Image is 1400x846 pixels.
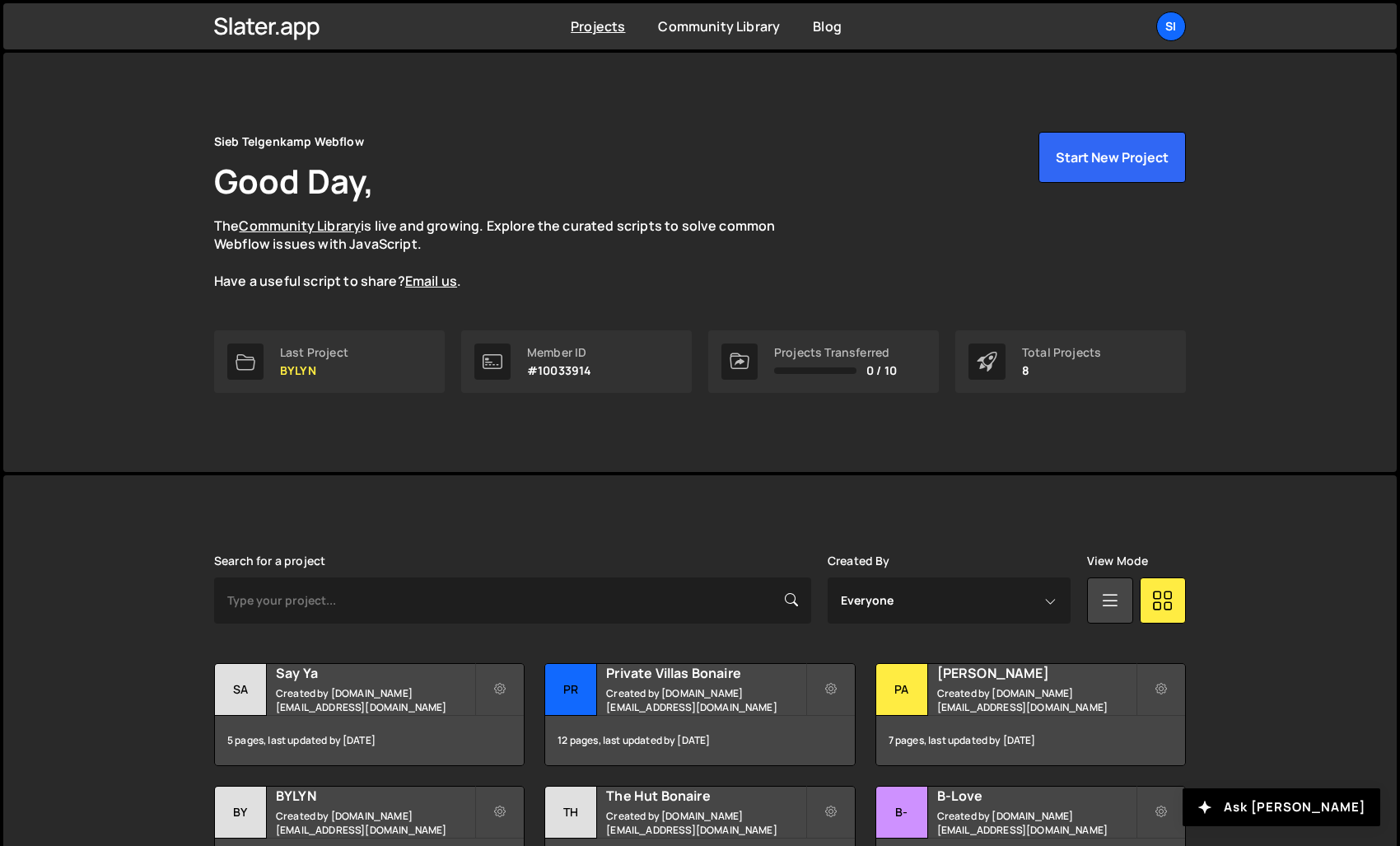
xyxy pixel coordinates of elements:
label: Created By [828,554,890,568]
p: 8 [1022,364,1101,377]
button: Start New Project [1038,132,1186,183]
p: The is live and growing. Explore the curated scripts to solve common Webflow issues with JavaScri... [214,217,807,291]
small: Created by [DOMAIN_NAME][EMAIL_ADDRESS][DOMAIN_NAME] [937,686,1136,714]
a: Projects [571,17,625,35]
div: Last Project [280,346,348,359]
label: View Mode [1087,554,1148,568]
a: Si [1156,12,1186,41]
a: Community Library [658,17,780,35]
a: Sa Say Ya Created by [DOMAIN_NAME][EMAIL_ADDRESS][DOMAIN_NAME] 5 pages, last updated by [DATE] [214,663,525,766]
h2: Say Ya [276,664,474,682]
span: 0 / 10 [866,364,897,377]
h2: [PERSON_NAME] [937,664,1136,682]
small: Created by [DOMAIN_NAME][EMAIL_ADDRESS][DOMAIN_NAME] [606,809,805,837]
div: 5 pages, last updated by [DATE] [215,716,524,765]
small: Created by [DOMAIN_NAME][EMAIL_ADDRESS][DOMAIN_NAME] [606,686,805,714]
div: Sa [215,664,267,716]
div: Th [545,787,597,839]
small: Created by [DOMAIN_NAME][EMAIL_ADDRESS][DOMAIN_NAME] [276,809,474,837]
small: Created by [DOMAIN_NAME][EMAIL_ADDRESS][DOMAIN_NAME] [937,809,1136,837]
input: Type your project... [214,577,811,624]
div: 12 pages, last updated by [DATE] [545,716,854,765]
div: 7 pages, last updated by [DATE] [876,716,1185,765]
small: Created by [DOMAIN_NAME][EMAIL_ADDRESS][DOMAIN_NAME] [276,686,474,714]
p: BYLYN [280,364,348,377]
div: B- [876,787,928,839]
div: Pa [876,664,928,716]
a: Pa [PERSON_NAME] Created by [DOMAIN_NAME][EMAIL_ADDRESS][DOMAIN_NAME] 7 pages, last updated by [D... [875,663,1186,766]
a: Blog [813,17,842,35]
h2: B-Love [937,787,1136,805]
p: #10033914 [527,364,591,377]
div: Projects Transferred [774,346,897,359]
div: BY [215,787,267,839]
button: Ask [PERSON_NAME] [1183,788,1380,826]
a: Email us [405,272,457,290]
div: Pr [545,664,597,716]
div: Member ID [527,346,591,359]
div: Total Projects [1022,346,1101,359]
h2: BYLYN [276,787,474,805]
h1: Good Day, [214,158,374,203]
a: Pr Private Villas Bonaire Created by [DOMAIN_NAME][EMAIL_ADDRESS][DOMAIN_NAME] 12 pages, last upd... [544,663,855,766]
a: Community Library [239,217,361,235]
h2: Private Villas Bonaire [606,664,805,682]
div: Sieb Telgenkamp Webflow [214,132,364,152]
a: Last Project BYLYN [214,330,445,393]
label: Search for a project [214,554,325,568]
h2: The Hut Bonaire [606,787,805,805]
